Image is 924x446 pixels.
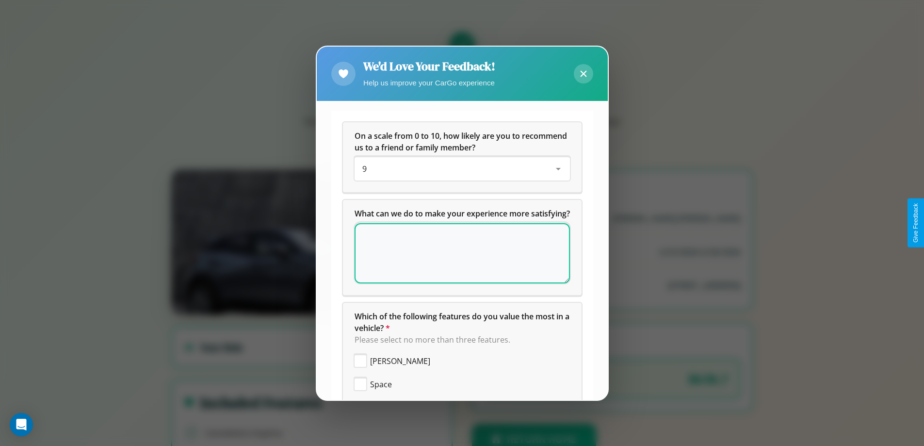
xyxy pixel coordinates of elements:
[355,130,570,153] h5: On a scale from 0 to 10, how likely are you to recommend us to a friend or family member?
[912,203,919,243] div: Give Feedback
[370,355,430,367] span: [PERSON_NAME]
[343,122,582,192] div: On a scale from 0 to 10, how likely are you to recommend us to a friend or family member?
[355,208,570,219] span: What can we do to make your experience more satisfying?
[370,379,392,390] span: Space
[355,131,569,153] span: On a scale from 0 to 10, how likely are you to recommend us to a friend or family member?
[363,76,495,89] p: Help us improve your CarGo experience
[355,334,510,345] span: Please select no more than three features.
[355,311,571,333] span: Which of the following features do you value the most in a vehicle?
[362,164,367,174] span: 9
[10,413,33,436] div: Open Intercom Messenger
[355,157,570,181] div: On a scale from 0 to 10, how likely are you to recommend us to a friend or family member?
[363,58,495,74] h2: We'd Love Your Feedback!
